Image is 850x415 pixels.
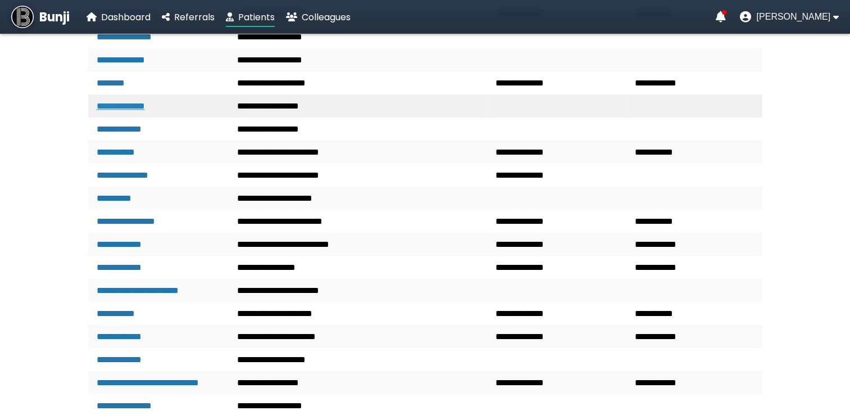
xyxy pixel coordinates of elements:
[226,10,275,24] a: Patients
[162,10,215,24] a: Referrals
[739,11,839,22] button: User menu
[756,12,830,22] span: [PERSON_NAME]
[101,11,151,24] span: Dashboard
[39,8,70,26] span: Bunji
[286,10,351,24] a: Colleagues
[11,6,70,28] a: Bunji
[715,11,725,22] a: Notifications
[238,11,275,24] span: Patients
[174,11,215,24] span: Referrals
[87,10,151,24] a: Dashboard
[302,11,351,24] span: Colleagues
[11,6,34,28] img: Bunji Dental Referral Management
